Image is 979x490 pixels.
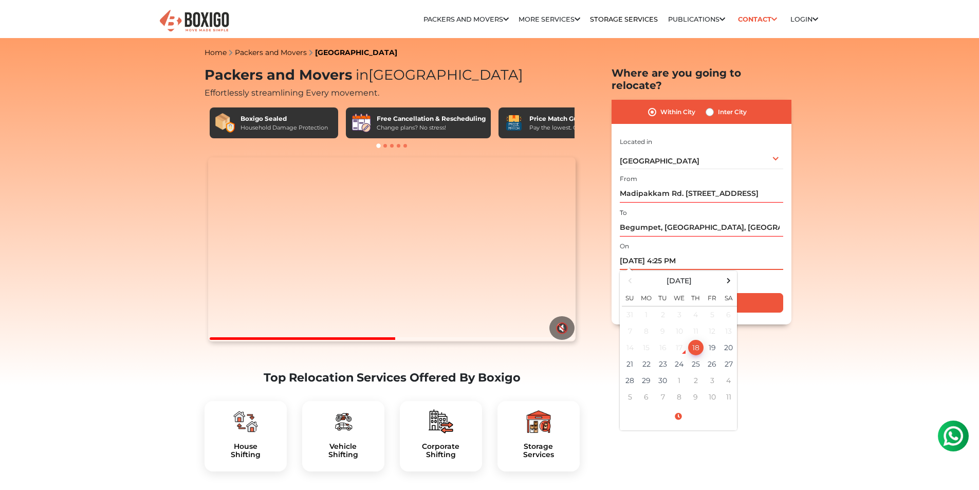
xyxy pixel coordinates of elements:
a: Home [205,48,227,57]
span: [GEOGRAPHIC_DATA] [620,156,699,166]
div: Free Cancellation & Rescheduling [377,114,486,123]
a: CorporateShifting [408,442,474,460]
a: StorageServices [506,442,571,460]
img: Boxigo Sealed [215,113,235,133]
h5: Corporate Shifting [408,442,474,460]
a: Login [790,15,818,23]
video: Your browser does not support the video tag. [208,157,576,341]
th: Sa [721,288,737,306]
a: VehicleShifting [310,442,376,460]
span: in [356,66,368,83]
label: Inter City [718,106,747,118]
img: Price Match Guarantee [504,113,524,133]
span: Next Month [722,274,735,287]
img: whatsapp-icon.svg [10,10,31,31]
img: Boxigo [158,9,230,34]
th: Mo [638,288,655,306]
label: From [620,174,637,184]
th: We [671,288,688,306]
a: Packers and Movers [423,15,509,23]
input: Moving date [620,252,783,270]
div: 17 [672,340,687,355]
div: Change plans? No stress! [377,123,486,132]
th: Select Month [638,273,721,288]
button: 🔇 [549,316,575,340]
img: Free Cancellation & Rescheduling [351,113,372,133]
label: To [620,208,627,217]
h5: Storage Services [506,442,571,460]
span: Previous Month [623,274,637,287]
a: Select Time [622,412,735,421]
a: HouseShifting [213,442,279,460]
th: Fr [704,288,721,306]
span: [GEOGRAPHIC_DATA] [352,66,523,83]
a: Packers and Movers [235,48,307,57]
span: Effortlessly streamlining Every movement. [205,88,379,98]
a: Contact [735,11,781,27]
input: Select Building or Nearest Landmark [620,185,783,203]
img: boxigo_packers_and_movers_plan [233,409,258,434]
img: boxigo_packers_and_movers_plan [331,409,356,434]
th: Th [688,288,704,306]
img: boxigo_packers_and_movers_plan [429,409,453,434]
a: More services [519,15,580,23]
div: Pay the lowest. Guaranteed! [529,123,607,132]
div: Boxigo Sealed [241,114,328,123]
input: Select Building or Nearest Landmark [620,219,783,237]
a: Storage Services [590,15,658,23]
h5: Vehicle Shifting [310,442,376,460]
img: boxigo_packers_and_movers_plan [526,409,551,434]
label: On [620,242,629,251]
label: Located in [620,137,652,147]
div: Price Match Guarantee [529,114,607,123]
label: Within City [660,106,695,118]
div: Household Damage Protection [241,123,328,132]
h2: Where are you going to relocate? [612,67,791,92]
th: Su [622,288,638,306]
th: Tu [655,288,671,306]
a: [GEOGRAPHIC_DATA] [315,48,397,57]
h1: Packers and Movers [205,67,580,84]
a: Publications [668,15,725,23]
h2: Top Relocation Services Offered By Boxigo [205,371,580,385]
h5: House Shifting [213,442,279,460]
